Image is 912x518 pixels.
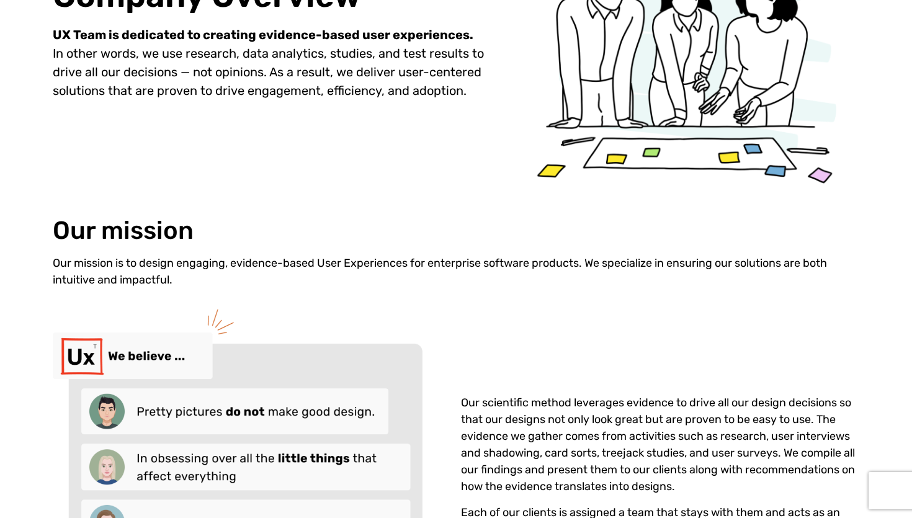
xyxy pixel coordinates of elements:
[53,25,496,100] p: In other words, we use research, data analytics, studies, and test results to drive all our decis...
[53,217,194,245] h2: Our mission
[16,172,483,184] span: Subscribe to UX Team newsletter.
[53,255,859,288] p: Our mission is to design engaging, evidence-based User Experiences for enterprise software produc...
[461,395,859,495] p: Our scientific method leverages evidence to drive all our design decisions so that our designs no...
[3,174,11,182] input: Subscribe to UX Team newsletter.
[53,27,473,42] strong: UX Team is dedicated to creating evidence-based user experiences.
[850,458,912,518] iframe: Chat Widget
[244,1,288,11] span: Last Name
